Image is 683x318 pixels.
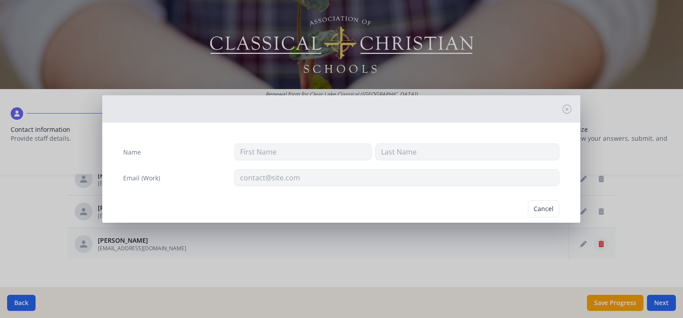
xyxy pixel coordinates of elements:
input: contact@site.com [234,169,559,186]
input: Last Name [375,143,559,160]
button: Cancel [528,200,559,217]
input: First Name [234,143,372,160]
label: Email (Work) [123,174,160,183]
label: Name [123,148,141,157]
